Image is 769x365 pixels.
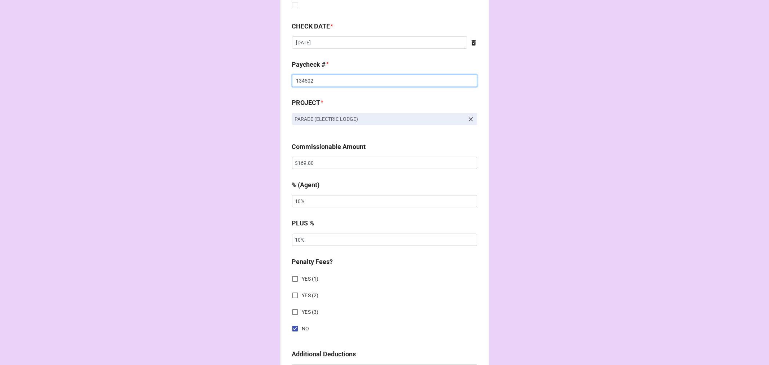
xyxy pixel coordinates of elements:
label: Commissionable Amount [292,142,366,152]
span: NO [302,325,309,333]
label: CHECK DATE [292,21,330,31]
span: YES (1) [302,275,319,283]
label: PROJECT [292,98,321,108]
label: Paycheck # [292,60,326,70]
span: YES (2) [302,292,319,299]
label: % (Agent) [292,180,320,190]
span: YES (3) [302,308,319,316]
label: Penalty Fees? [292,257,333,267]
label: PLUS % [292,218,314,228]
p: PARADE (ELECTRIC LODGE) [295,115,464,123]
label: Additional Deductions [292,349,356,359]
input: Date [292,36,467,49]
